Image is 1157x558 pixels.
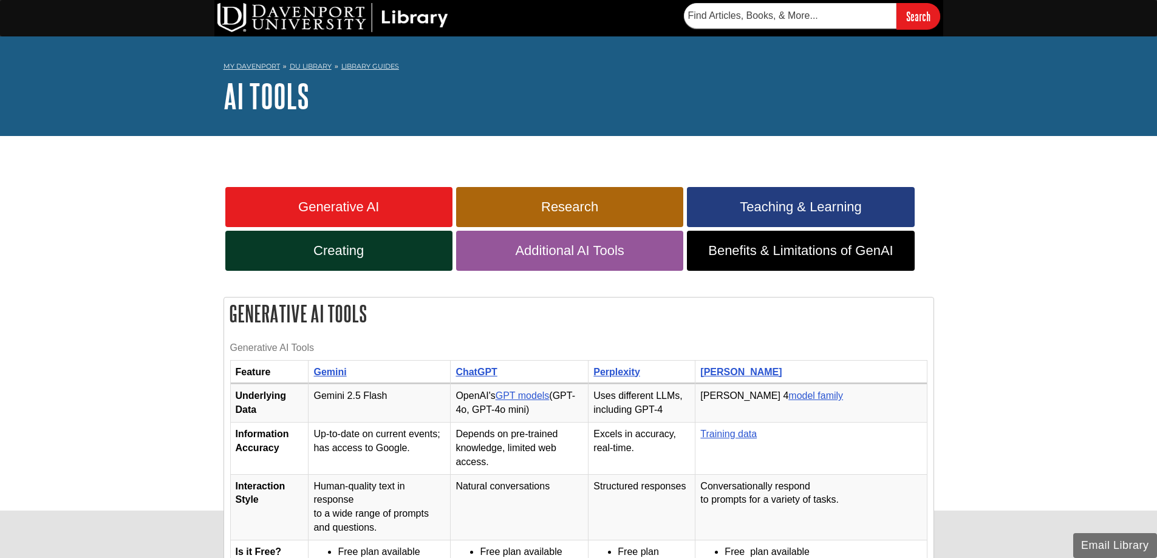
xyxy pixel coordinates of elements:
[589,423,695,475] td: Excels in accuracy, real-time.
[236,481,285,505] strong: Interaction Style
[451,384,589,423] td: OpenAI's (GPT-4o, GPT-4o mini)
[234,243,443,259] span: Creating
[236,390,287,415] strong: Underlying Data
[700,367,782,377] a: [PERSON_NAME]
[456,367,497,377] a: ChatGPT
[225,187,452,227] a: Generative AI
[496,390,550,401] a: GPT models
[456,231,683,271] a: Additional AI Tools
[687,187,914,227] a: Teaching & Learning
[696,199,905,215] span: Teaching & Learning
[236,546,282,557] strong: Is it Free?
[896,3,940,29] input: Search
[788,390,843,401] a: model family
[684,3,940,29] form: Searches DU Library's articles, books, and more
[236,429,289,453] strong: Information Accuracy
[451,474,589,540] td: Natural conversations
[700,480,921,508] p: Conversationally respond to prompts for a variety of tasks.
[1073,533,1157,558] button: Email Library
[313,367,346,377] a: Gemini
[589,474,695,540] td: Structured responses
[700,429,757,439] a: Training data
[465,199,674,215] span: Research
[341,62,399,70] a: Library Guides
[309,384,451,423] td: Gemini 2.5 Flash
[225,231,452,271] a: Creating
[224,58,934,78] nav: breadcrumb
[451,423,589,475] td: Depends on pre-trained knowledge, limited web access.
[696,243,905,259] span: Benefits & Limitations of GenAI
[684,3,896,29] input: Find Articles, Books, & More...
[224,78,934,114] h1: AI Tools
[695,384,927,423] td: [PERSON_NAME] 4
[589,384,695,423] td: Uses different LLMs, including GPT-4
[224,298,933,330] h2: Generative AI Tools
[309,423,451,475] td: Up-to-date on current events; has access to Google.
[224,61,280,72] a: My Davenport
[309,474,451,540] td: Human-quality text in response to a wide range of prompts and questions.
[465,243,674,259] span: Additional AI Tools
[687,231,914,271] a: Benefits & Limitations of GenAI
[290,62,332,70] a: DU Library
[456,187,683,227] a: Research
[230,336,927,360] caption: Generative AI Tools
[234,199,443,215] span: Generative AI
[217,3,448,32] img: DU Library
[230,360,309,384] th: Feature
[593,367,640,377] a: Perplexity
